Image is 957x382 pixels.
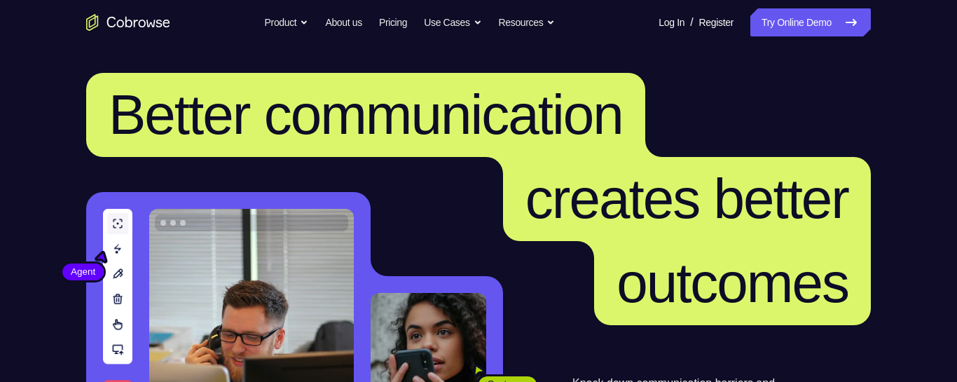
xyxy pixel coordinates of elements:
span: creates better [525,168,848,230]
span: / [690,14,693,31]
a: Try Online Demo [750,8,871,36]
span: Better communication [109,83,623,146]
a: Pricing [379,8,407,36]
a: Go to the home page [86,14,170,31]
a: Register [699,8,734,36]
span: outcomes [617,252,848,314]
button: Product [265,8,309,36]
button: Resources [499,8,556,36]
button: Use Cases [424,8,481,36]
a: Log In [659,8,684,36]
a: About us [325,8,362,36]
